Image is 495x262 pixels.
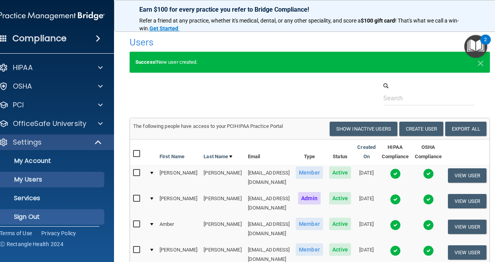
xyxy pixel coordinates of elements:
td: [DATE] [354,190,379,216]
img: tick.e7d51cea.svg [423,194,434,205]
td: [PERSON_NAME] [200,165,244,190]
span: Active [329,218,351,230]
img: tick.e7d51cea.svg [423,245,434,256]
span: Admin [298,192,321,204]
span: Member [296,218,323,230]
th: OSHA Compliance [412,140,445,165]
span: Member [296,243,323,256]
img: tick.e7d51cea.svg [423,168,434,179]
p: PCI [13,100,24,110]
th: Type [293,140,326,165]
strong: Get Started [149,25,178,31]
div: 2 [484,40,487,50]
button: View User [448,168,486,183]
td: [DATE] [354,165,379,190]
td: Amber [156,216,200,242]
td: [PERSON_NAME] [156,190,200,216]
span: Active [329,166,351,179]
img: tick.e7d51cea.svg [390,220,401,231]
p: OfficeSafe University [13,119,86,128]
span: Refer a friend at any practice, whether it's medical, dental, or any other speciality, and score a [139,17,361,24]
img: tick.e7d51cea.svg [423,220,434,231]
a: Created On [357,143,376,161]
th: Email [245,140,293,165]
img: tick.e7d51cea.svg [390,245,401,256]
td: [DATE] [354,216,379,242]
td: [PERSON_NAME] [200,190,244,216]
input: Search [383,91,475,105]
a: Last Name [204,152,232,161]
div: New user created. [130,52,490,73]
span: The following people have access to your PCIHIPAA Practice Portal [133,123,283,129]
strong: Success! [135,59,157,65]
p: OSHA [13,82,32,91]
td: [EMAIL_ADDRESS][DOMAIN_NAME] [245,165,293,190]
span: × [477,54,484,70]
h4: Users [130,37,335,47]
span: Active [329,243,351,256]
a: Privacy Policy [41,229,76,237]
strong: $100 gift card [361,17,395,24]
td: [EMAIL_ADDRESS][DOMAIN_NAME] [245,190,293,216]
span: ! That's what we call a win-win. [139,17,459,31]
th: HIPAA Compliance [379,140,412,165]
a: First Name [160,152,184,161]
button: Close [477,58,484,67]
img: tick.e7d51cea.svg [390,194,401,205]
p: Earn $100 for every practice you refer to Bridge Compliance! [139,6,460,13]
p: HIPAA [13,63,33,72]
a: Export All [445,122,486,136]
button: View User [448,245,486,260]
td: [PERSON_NAME] [156,165,200,190]
td: [EMAIL_ADDRESS][DOMAIN_NAME] [245,216,293,242]
img: tick.e7d51cea.svg [390,168,401,179]
td: [PERSON_NAME] [200,216,244,242]
button: View User [448,194,486,208]
h4: Compliance [12,33,67,44]
th: Status [326,140,355,165]
p: Settings [13,138,42,147]
button: Create User [399,122,443,136]
button: Show Inactive Users [330,122,397,136]
span: Active [329,192,351,204]
button: View User [448,220,486,234]
span: Member [296,166,323,179]
button: Open Resource Center, 2 new notifications [464,35,487,58]
a: Get Started [149,25,179,31]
